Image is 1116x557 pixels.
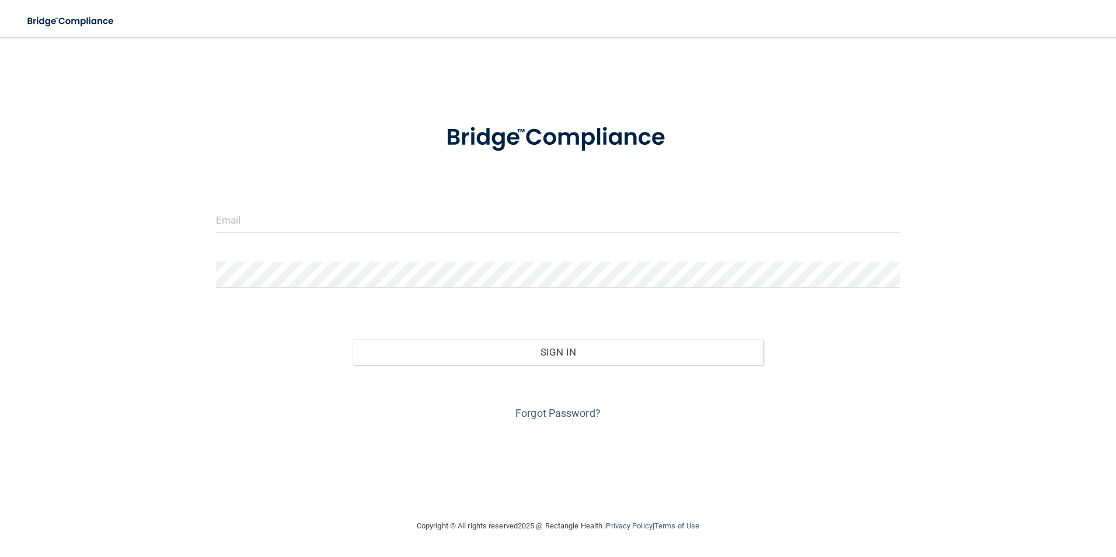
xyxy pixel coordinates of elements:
[353,339,763,365] button: Sign In
[515,407,601,419] a: Forgot Password?
[606,521,652,530] a: Privacy Policy
[216,207,901,233] input: Email
[422,107,694,168] img: bridge_compliance_login_screen.278c3ca4.svg
[345,507,771,545] div: Copyright © All rights reserved 2025 @ Rectangle Health | |
[654,521,699,530] a: Terms of Use
[18,9,125,33] img: bridge_compliance_login_screen.278c3ca4.svg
